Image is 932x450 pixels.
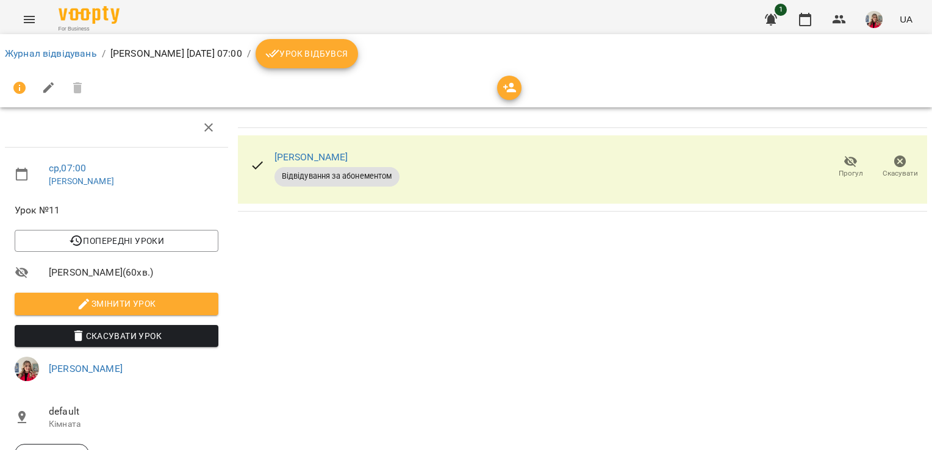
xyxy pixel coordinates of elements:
button: Попередні уроки [15,230,218,252]
button: Скасувати [875,150,925,184]
p: Кімната [49,418,218,430]
span: Урок №11 [15,203,218,218]
span: Відвідування за абонементом [274,171,400,182]
nav: breadcrumb [5,39,927,68]
button: Урок відбувся [256,39,358,68]
span: Прогул [839,168,863,179]
span: Попередні уроки [24,234,209,248]
a: [PERSON_NAME] [274,151,348,163]
a: Журнал відвідувань [5,48,97,59]
span: [PERSON_NAME] ( 60 хв. ) [49,265,218,280]
img: Voopty Logo [59,6,120,24]
span: Скасувати Урок [24,329,209,343]
button: UA [895,8,917,30]
li: / [102,46,106,61]
span: Скасувати [883,168,918,179]
li: / [247,46,251,61]
button: Menu [15,5,44,34]
span: For Business [59,25,120,33]
span: UA [900,13,912,26]
span: Змінити урок [24,296,209,311]
a: [PERSON_NAME] [49,176,114,186]
a: ср , 07:00 [49,162,86,174]
img: eb3c061b4bf570e42ddae9077fa72d47.jpg [866,11,883,28]
button: Прогул [826,150,875,184]
a: [PERSON_NAME] [49,363,123,374]
span: default [49,404,218,419]
span: 1 [775,4,787,16]
img: eb3c061b4bf570e42ddae9077fa72d47.jpg [15,357,39,381]
button: Скасувати Урок [15,325,218,347]
p: [PERSON_NAME] [DATE] 07:00 [110,46,242,61]
span: Урок відбувся [265,46,348,61]
button: Змінити урок [15,293,218,315]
